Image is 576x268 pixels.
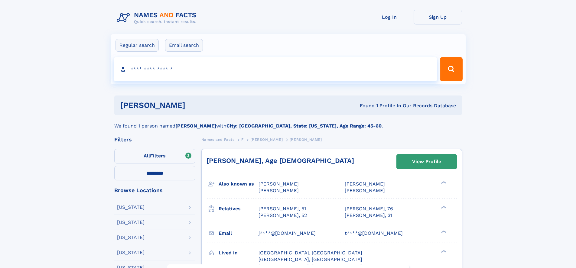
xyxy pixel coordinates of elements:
[259,181,299,187] span: [PERSON_NAME]
[345,188,385,193] span: [PERSON_NAME]
[114,149,195,163] label: Filters
[219,179,259,189] h3: Also known as
[219,228,259,238] h3: Email
[272,102,456,109] div: Found 1 Profile In Our Records Database
[440,181,447,185] div: ❯
[165,39,203,52] label: Email search
[345,212,392,219] a: [PERSON_NAME], 31
[114,10,201,26] img: Logo Names and Facts
[440,57,462,81] button: Search Button
[241,136,244,143] a: F
[175,123,216,129] b: [PERSON_NAME]
[117,250,145,255] div: [US_STATE]
[201,136,235,143] a: Names and Facts
[412,155,441,169] div: View Profile
[259,212,307,219] a: [PERSON_NAME], 52
[440,230,447,234] div: ❯
[259,188,299,193] span: [PERSON_NAME]
[345,181,385,187] span: [PERSON_NAME]
[207,157,354,164] a: [PERSON_NAME], Age [DEMOGRAPHIC_DATA]
[440,205,447,209] div: ❯
[114,137,195,142] div: Filters
[345,205,393,212] a: [PERSON_NAME], 76
[117,205,145,210] div: [US_STATE]
[440,249,447,253] div: ❯
[241,137,244,142] span: F
[259,257,362,262] span: [GEOGRAPHIC_DATA], [GEOGRAPHIC_DATA]
[114,115,462,130] div: We found 1 person named with .
[116,39,159,52] label: Regular search
[219,248,259,258] h3: Lived in
[219,204,259,214] h3: Relatives
[114,57,438,81] input: search input
[259,250,362,256] span: [GEOGRAPHIC_DATA], [GEOGRAPHIC_DATA]
[290,137,322,142] span: [PERSON_NAME]
[117,220,145,225] div: [US_STATE]
[414,10,462,24] a: Sign Up
[397,154,457,169] a: View Profile
[250,137,283,142] span: [PERSON_NAME]
[144,153,150,159] span: All
[117,235,145,240] div: [US_STATE]
[226,123,382,129] b: City: [GEOGRAPHIC_DATA], State: [US_STATE], Age Range: 45-60
[120,102,273,109] h1: [PERSON_NAME]
[259,205,306,212] a: [PERSON_NAME], 51
[365,10,414,24] a: Log In
[114,188,195,193] div: Browse Locations
[250,136,283,143] a: [PERSON_NAME]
